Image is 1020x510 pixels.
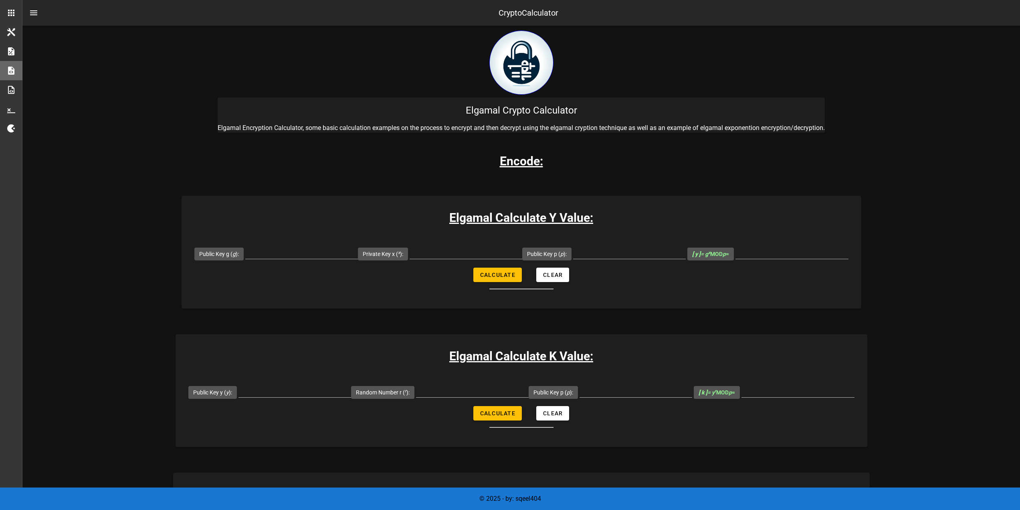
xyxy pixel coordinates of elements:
[356,388,410,396] label: Random Number r ( ):
[199,250,239,258] label: Public Key g ( ):
[473,268,522,282] button: Calculate
[24,3,43,22] button: nav-menu-toggle
[560,251,564,257] i: p
[489,30,553,95] img: encryption logo
[173,486,870,504] h3: Elgamal Calculate C1 Value:
[363,250,403,258] label: Private Key x ( ):
[699,389,707,396] b: [ k ]
[692,251,710,257] i: = g
[405,388,406,394] sup: r
[218,98,825,123] div: Elgamal Crypto Calculator
[699,389,716,396] i: = y
[398,250,400,255] sup: x
[729,389,732,396] i: p
[232,251,236,257] i: g
[708,250,710,255] sup: x
[176,347,867,365] h3: Elgamal Calculate K Value:
[536,268,569,282] button: Clear
[567,389,570,396] i: p
[489,89,553,96] a: home
[499,7,558,19] div: CryptoCalculator
[182,209,861,227] h3: Elgamal Calculate Y Value:
[723,251,726,257] i: p
[543,272,563,278] span: Clear
[536,406,569,421] button: Clear
[226,389,229,396] i: y
[479,495,541,502] span: © 2025 - by: sqeel404
[699,389,735,396] span: MOD =
[527,250,567,258] label: Public Key p ( ):
[480,272,515,278] span: Calculate
[193,388,232,396] label: Public Key y ( ):
[500,152,543,170] h3: Encode:
[218,123,825,133] p: Elgamal Encryption Calculator, some basic calculation examples on the process to encrypt and then...
[692,251,729,257] span: MOD =
[692,251,701,257] b: [ y ]
[480,410,515,417] span: Calculate
[715,388,716,394] sup: r
[543,410,563,417] span: Clear
[533,388,573,396] label: Public Key p ( ):
[473,406,522,421] button: Calculate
